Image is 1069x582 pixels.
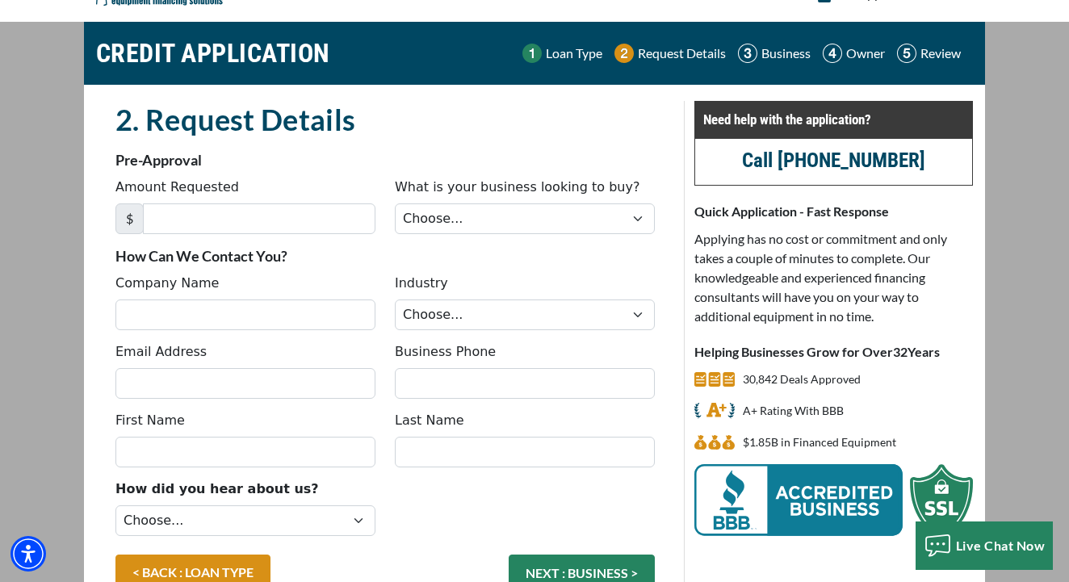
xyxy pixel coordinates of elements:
p: Request Details [638,44,726,63]
iframe: reCAPTCHA [395,479,640,542]
p: Loan Type [546,44,602,63]
p: 30,842 Deals Approved [743,370,861,389]
label: Last Name [395,411,464,430]
span: $ [115,203,144,234]
label: Company Name [115,274,219,293]
img: Step 2 [614,44,634,63]
p: How Can We Contact You? [115,246,655,266]
p: Business [761,44,811,63]
img: Step 1 [522,44,542,63]
span: 32 [893,344,908,359]
label: Email Address [115,342,207,362]
p: A+ Rating With BBB [743,401,844,421]
label: First Name [115,411,185,430]
p: Need help with the application? [703,110,964,129]
label: Amount Requested [115,178,239,197]
p: Review [920,44,961,63]
p: Applying has no cost or commitment and only takes a couple of minutes to complete. Our knowledgea... [694,229,973,326]
img: Step 3 [738,44,757,63]
button: Live Chat Now [916,521,1054,570]
h2: 2. Request Details [115,101,655,138]
p: Pre-Approval [115,150,655,170]
label: Business Phone [395,342,496,362]
p: $1,849,371,698 in Financed Equipment [743,433,896,452]
img: BBB Acredited Business and SSL Protection [694,464,973,536]
label: What is your business looking to buy? [395,178,639,197]
label: How did you hear about us? [115,479,319,499]
img: Step 5 [897,44,916,63]
p: Quick Application - Fast Response [694,202,973,221]
img: Step 4 [823,44,842,63]
p: Helping Businesses Grow for Over Years [694,342,973,362]
span: Live Chat Now [956,538,1046,553]
p: Owner [846,44,885,63]
a: call (847) 232-7804 [742,149,925,172]
div: Accessibility Menu [10,536,46,572]
label: Industry [395,274,448,293]
h1: CREDIT APPLICATION [96,30,330,77]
